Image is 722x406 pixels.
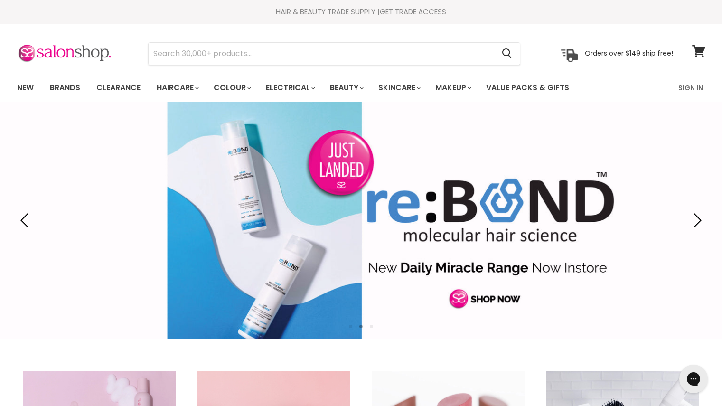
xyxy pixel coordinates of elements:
a: Brands [43,78,87,98]
iframe: Gorgias live chat messenger [675,361,713,397]
a: Makeup [428,78,477,98]
a: Sign In [673,78,709,98]
a: New [10,78,41,98]
a: Value Packs & Gifts [479,78,576,98]
li: Page dot 3 [370,325,373,328]
button: Search [495,43,520,65]
a: Haircare [150,78,205,98]
form: Product [148,42,520,65]
button: Next [686,211,705,230]
a: GET TRADE ACCESS [380,7,446,17]
a: Clearance [89,78,148,98]
a: Beauty [323,78,369,98]
nav: Main [5,74,717,102]
a: Colour [206,78,257,98]
a: Skincare [371,78,426,98]
ul: Main menu [10,74,625,102]
div: HAIR & BEAUTY TRADE SUPPLY | [5,7,717,17]
li: Page dot 2 [359,325,363,328]
button: Previous [17,211,36,230]
a: Electrical [259,78,321,98]
p: Orders over $149 ship free! [585,49,673,57]
input: Search [149,43,495,65]
li: Page dot 1 [349,325,352,328]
